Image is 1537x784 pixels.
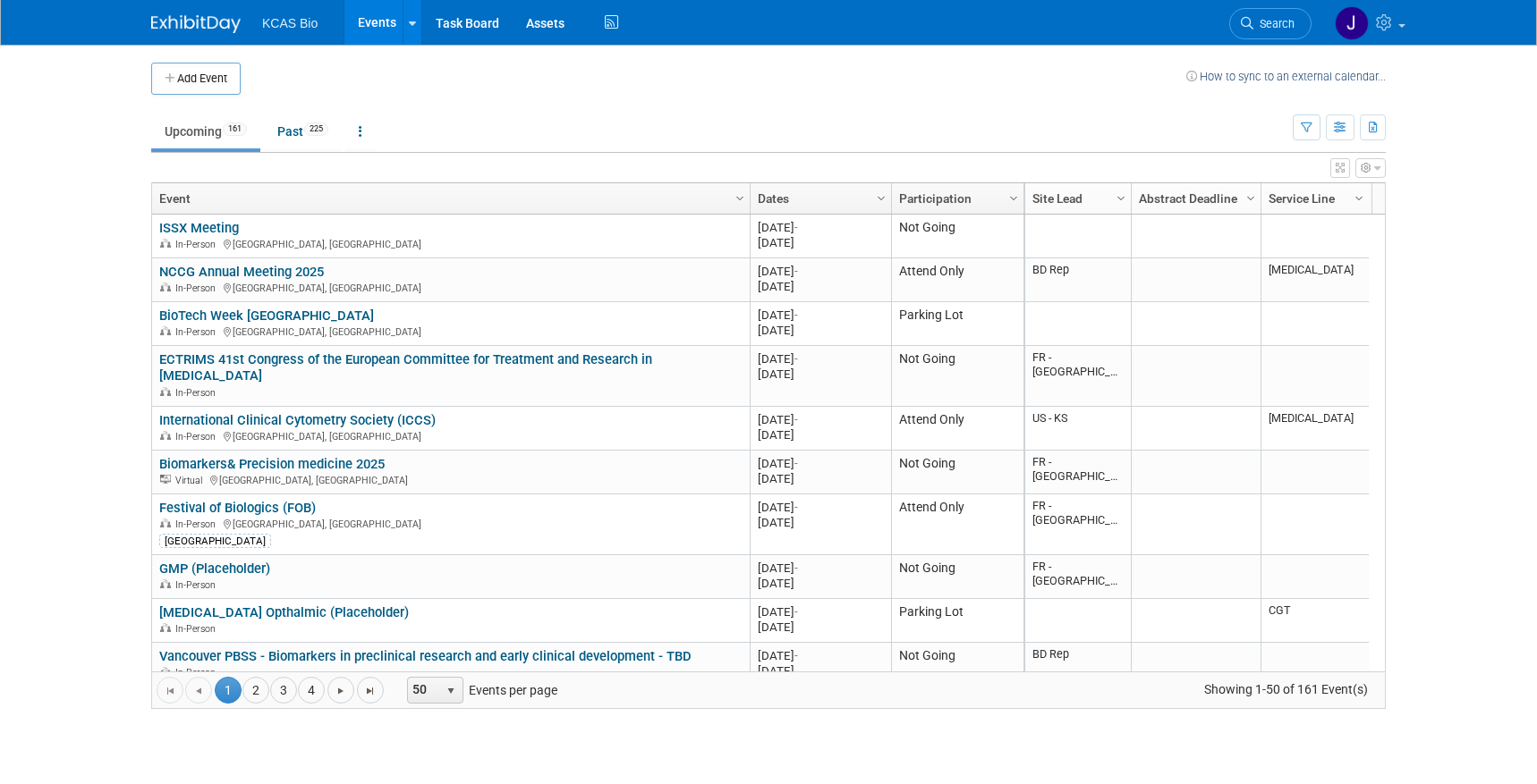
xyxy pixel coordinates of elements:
[794,352,798,366] span: -
[175,623,221,635] span: In-Person
[159,604,409,620] a: [MEDICAL_DATA] Opthalmic (Placeholder)
[175,667,221,679] span: In-Person
[151,114,260,148] a: Upcoming161
[160,431,171,440] img: In-Person Event
[1335,6,1369,40] img: Jason Hannah
[159,428,742,443] div: [GEOGRAPHIC_DATA], [GEOGRAPHIC_DATA]
[891,555,1023,599] td: Not Going
[444,684,458,698] span: select
[899,183,1012,214] a: Participation
[794,561,798,575] span: -
[160,667,171,676] img: In-Person Event
[1261,407,1369,451] td: [MEDICAL_DATA]
[733,191,747,206] span: Column Settings
[160,282,171,291] img: In-Person Event
[223,122,247,136] span: 161
[794,649,798,662] span: -
[1005,183,1024,210] a: Column Settings
[157,677,183,704] a: Go to the first page
[1352,191,1366,206] span: Column Settings
[1242,183,1261,210] a: Column Settings
[357,677,384,704] a: Go to the last page
[891,346,1023,407] td: Not Going
[159,516,742,531] div: [GEOGRAPHIC_DATA], [GEOGRAPHIC_DATA]
[175,475,208,486] span: Virtual
[758,323,883,338] div: [DATE]
[794,501,798,514] span: -
[1188,677,1385,702] span: Showing 1-50 of 161 Event(s)
[160,579,171,588] img: In-Person Event
[1025,346,1131,407] td: FR - [GEOGRAPHIC_DATA]
[191,684,206,698] span: Go to the previous page
[304,122,328,136] span: 225
[794,221,798,234] span: -
[1269,183,1357,214] a: Service Line
[1032,183,1119,214] a: Site Lead
[758,279,883,294] div: [DATE]
[1112,183,1132,210] a: Column Settings
[794,308,798,322] span: -
[1186,70,1386,83] a: How to sync to an external calendar...
[758,561,883,576] div: [DATE]
[270,677,297,704] a: 3
[159,472,742,487] div: [GEOGRAPHIC_DATA], [GEOGRAPHIC_DATA]
[262,16,318,30] span: KCAS Bio
[758,412,883,427] div: [DATE]
[1350,183,1370,210] a: Column Settings
[159,648,692,664] a: Vancouver PBSS - Biomarkers in preclinical research and early clinical development - TBD
[160,239,171,248] img: In-Person Event
[891,599,1023,643] td: Parking Lot
[159,561,270,577] a: GMP (Placeholder)
[758,500,883,515] div: [DATE]
[175,518,221,530] span: In-Person
[334,684,348,698] span: Go to the next page
[1025,494,1131,555] td: FR - [GEOGRAPHIC_DATA]
[758,351,883,367] div: [DATE]
[1025,258,1131,302] td: BD Rep
[160,326,171,335] img: In-Person Event
[1114,191,1128,206] span: Column Settings
[242,677,269,704] a: 2
[175,282,221,294] span: In-Person
[175,326,221,338] span: In-Person
[758,220,883,235] div: [DATE]
[758,620,883,635] div: [DATE]
[1025,451,1131,494] td: FR - [GEOGRAPHIC_DATA]
[1261,599,1369,643] td: CGT
[1006,191,1021,206] span: Column Settings
[159,534,271,548] div: [GEOGRAPHIC_DATA]
[1025,407,1131,451] td: US - KS
[159,456,385,472] a: Biomarkers& Precision medicine 2025
[363,684,378,698] span: Go to the last page
[151,15,241,33] img: ExhibitDay
[159,351,652,384] a: ECTRIMS 41st Congress of the European Committee for Treatment and Research in [MEDICAL_DATA]
[327,677,354,704] a: Go to the next page
[758,576,883,591] div: [DATE]
[159,308,374,324] a: BioTech Week [GEOGRAPHIC_DATA]
[264,114,342,148] a: Past225
[891,643,1023,687] td: Not Going
[1244,191,1258,206] span: Column Settings
[160,518,171,527] img: In-Person Event
[758,367,883,382] div: [DATE]
[891,215,1023,258] td: Not Going
[794,457,798,470] span: -
[731,183,751,210] a: Column Settings
[151,63,241,95] button: Add Event
[891,494,1023,555] td: Attend Only
[160,475,171,484] img: Virtual Event
[1261,258,1369,302] td: [MEDICAL_DATA]
[159,183,738,214] a: Event
[794,265,798,278] span: -
[758,663,883,679] div: [DATE]
[159,324,742,339] div: [GEOGRAPHIC_DATA], [GEOGRAPHIC_DATA]
[758,235,883,250] div: [DATE]
[1025,643,1131,687] td: BD Rep
[874,191,888,206] span: Column Settings
[298,677,325,704] a: 4
[159,280,742,295] div: [GEOGRAPHIC_DATA], [GEOGRAPHIC_DATA]
[758,515,883,530] div: [DATE]
[891,407,1023,451] td: Attend Only
[160,387,171,396] img: In-Person Event
[159,412,436,428] a: International Clinical Cytometry Society (ICCS)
